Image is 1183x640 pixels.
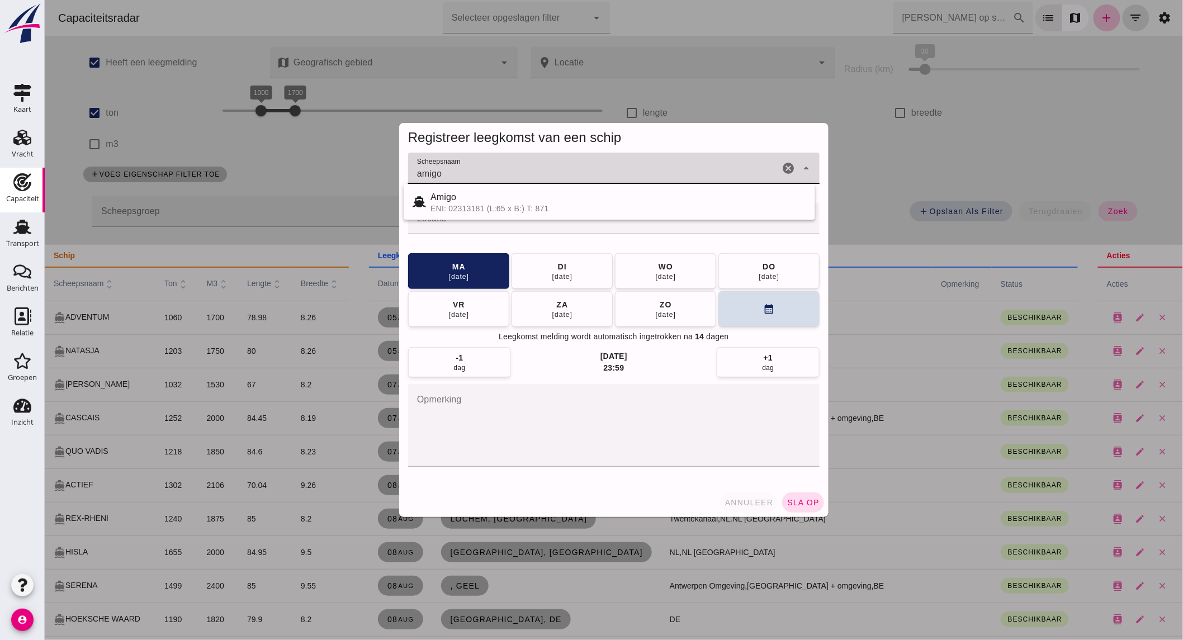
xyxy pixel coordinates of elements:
[737,492,779,513] button: sla op
[755,162,768,175] i: Sluit
[12,150,34,158] div: Vracht
[507,310,528,319] div: [DATE]
[11,329,34,336] div: Relatie
[404,272,425,281] div: [DATE]
[7,285,39,292] div: Berichten
[662,331,684,343] span: dagen
[8,374,37,381] div: Groepen
[570,291,671,327] button: zo[DATE]
[512,299,524,310] div: za
[411,352,419,363] div: -1
[717,261,731,272] div: do
[675,492,734,513] button: annuleer
[404,310,425,319] div: [DATE]
[386,204,761,213] div: ENI: 02313181 (L:65 x B:) T: 871
[513,261,522,272] div: di
[614,299,627,310] div: zo
[11,609,34,631] i: account_circle
[408,299,420,310] div: vr
[507,272,528,281] div: [DATE]
[409,363,421,372] div: dag
[742,498,775,507] span: sla op
[674,253,775,289] button: do[DATE]
[11,419,34,426] div: Inzicht
[454,331,648,343] span: Leegkomst melding wordt automatisch ingetrokken na
[570,253,671,289] button: wo[DATE]
[680,498,729,507] span: annuleer
[13,106,31,113] div: Kaart
[714,272,735,281] div: [DATE]
[737,162,750,175] i: Wis Scheepsnaam
[467,291,568,327] button: za[DATE]
[407,261,421,272] div: ma
[363,130,577,145] span: Registreer leegkomst van een schip
[718,304,730,315] i: calendar_month
[363,253,465,289] button: ma[DATE]
[650,331,659,343] span: 14
[611,272,632,281] div: [DATE]
[6,240,39,247] div: Transport
[559,362,579,373] div: 23:59
[613,261,628,272] div: wo
[2,3,42,44] img: logo-small.a267ee39.svg
[363,291,465,327] button: vr[DATE]
[6,195,39,202] div: Capaciteit
[611,310,632,319] div: [DATE]
[556,351,583,362] div: [DATE]
[718,363,730,372] div: dag
[386,191,761,204] div: Amigo
[467,253,568,289] button: di[DATE]
[719,352,728,363] div: +1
